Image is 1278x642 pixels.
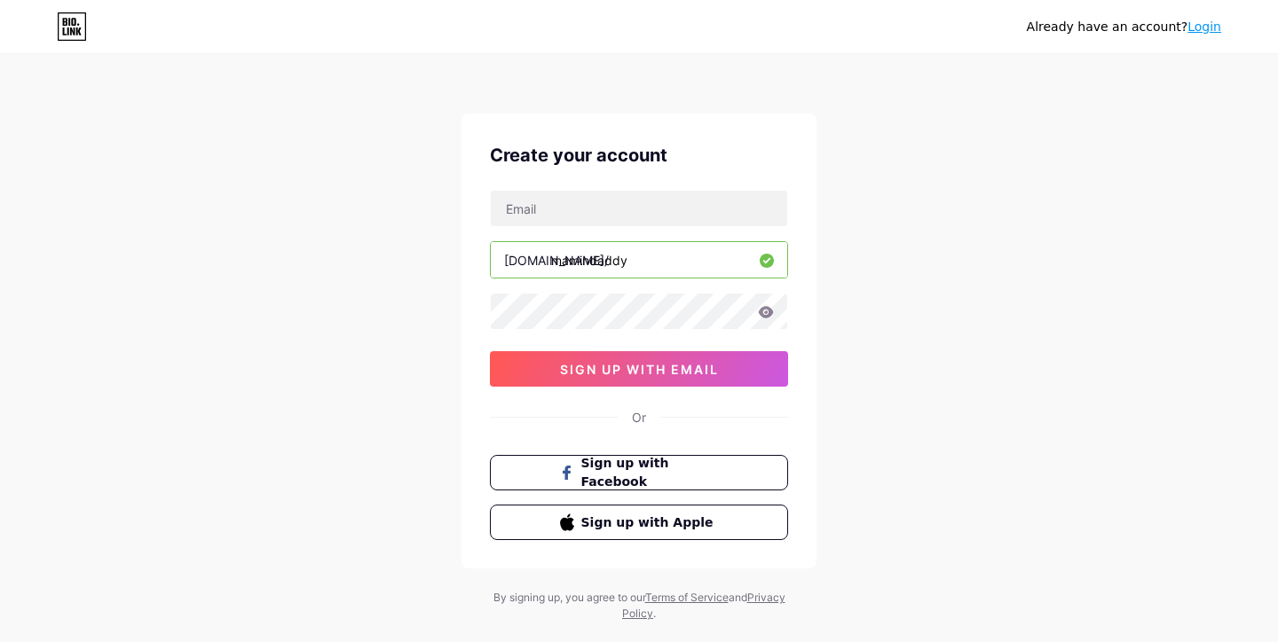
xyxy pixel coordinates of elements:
[1187,20,1221,34] a: Login
[490,455,788,490] button: Sign up with Facebook
[581,454,719,491] span: Sign up with Facebook
[645,591,729,604] a: Terms of Service
[490,505,788,540] button: Sign up with Apple
[488,590,790,622] div: By signing up, you agree to our and .
[504,251,609,270] div: [DOMAIN_NAME]/
[491,242,787,278] input: username
[1027,18,1221,36] div: Already have an account?
[581,513,719,532] span: Sign up with Apple
[560,362,719,377] span: sign up with email
[490,351,788,387] button: sign up with email
[490,142,788,168] div: Create your account
[632,408,646,427] div: Or
[491,191,787,226] input: Email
